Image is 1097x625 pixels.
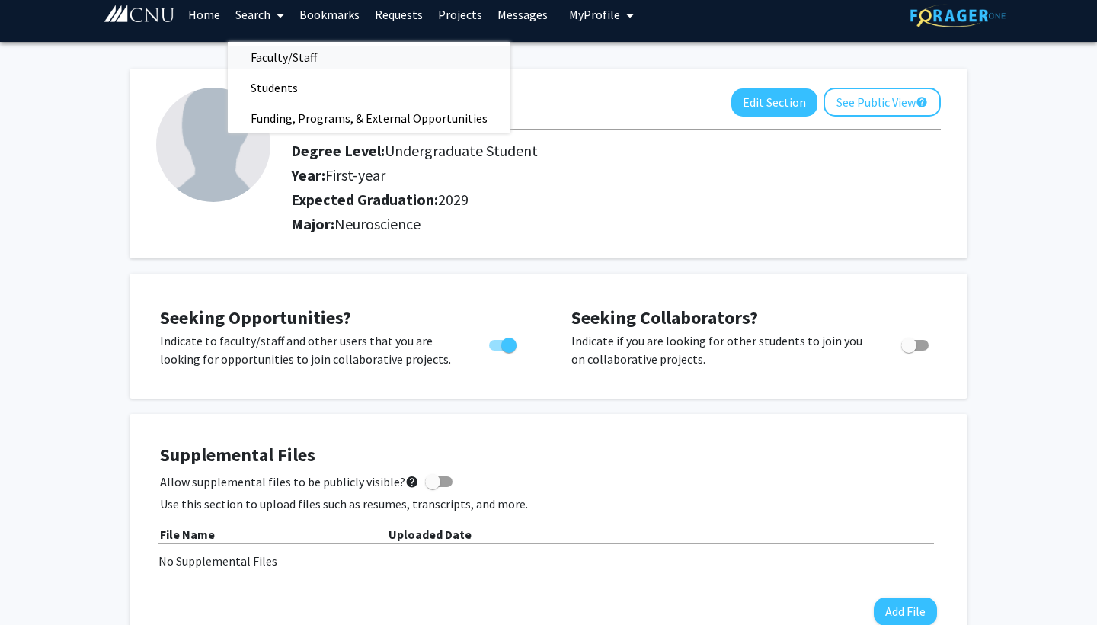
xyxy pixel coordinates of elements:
[11,556,65,614] iframe: Chat
[731,88,817,117] button: Edit Section
[160,527,215,542] b: File Name
[438,190,469,209] span: 2029
[228,42,340,72] span: Faculty/Staff
[103,5,175,24] img: Christopher Newport University Logo
[824,88,941,117] button: See Public View
[156,88,270,202] img: Profile Picture
[160,306,351,329] span: Seeking Opportunities?
[910,4,1006,27] img: ForagerOne Logo
[389,527,472,542] b: Uploaded Date
[325,165,385,184] span: First-year
[160,473,419,491] span: Allow supplemental files to be publicly visible?
[228,76,510,99] a: Students
[571,306,758,329] span: Seeking Collaborators?
[291,215,941,233] h2: Major:
[228,46,510,69] a: Faculty/Staff
[291,142,856,160] h2: Degree Level:
[160,332,460,368] p: Indicate to faculty/staff and other users that you are looking for opportunities to join collabor...
[405,473,419,491] mat-icon: help
[334,214,421,233] span: Neuroscience
[228,72,321,103] span: Students
[385,141,538,160] span: Undergraduate Student
[895,332,937,354] div: Toggle
[228,107,510,130] a: Funding, Programs, & External Opportunities
[483,332,525,354] div: Toggle
[160,444,937,466] h4: Supplemental Files
[569,7,620,22] span: My Profile
[916,93,928,111] mat-icon: help
[291,191,856,209] h2: Expected Graduation:
[291,166,856,184] h2: Year:
[228,103,510,133] span: Funding, Programs, & External Opportunities
[571,332,872,368] p: Indicate if you are looking for other students to join you on collaborative projects.
[160,495,937,513] p: Use this section to upload files such as resumes, transcripts, and more.
[158,552,939,570] div: No Supplemental Files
